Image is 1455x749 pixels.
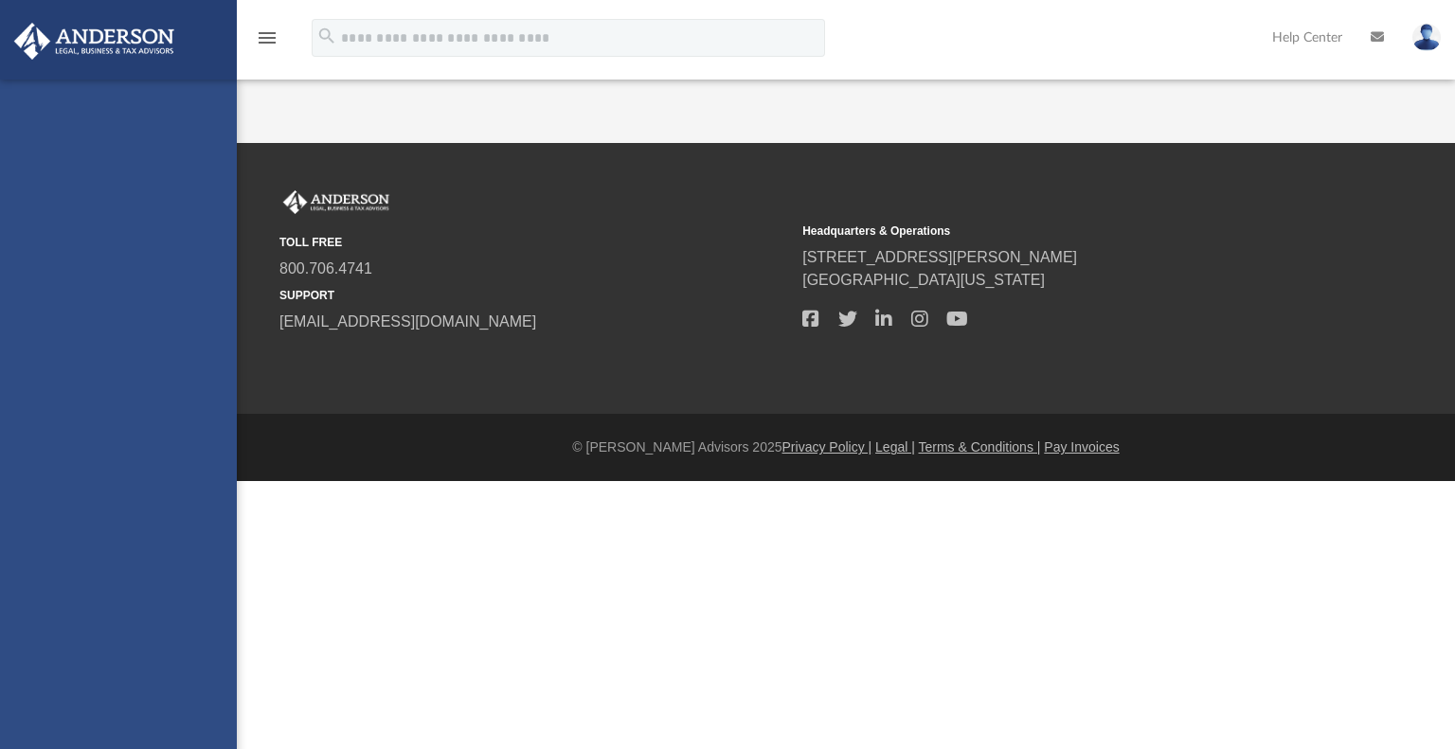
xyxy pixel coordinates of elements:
img: User Pic [1412,24,1441,51]
small: SUPPORT [279,287,789,304]
a: Legal | [875,439,915,455]
img: Anderson Advisors Platinum Portal [9,23,180,60]
i: menu [256,27,278,49]
div: © [PERSON_NAME] Advisors 2025 [237,437,1455,457]
img: Anderson Advisors Platinum Portal [279,190,393,215]
a: [EMAIL_ADDRESS][DOMAIN_NAME] [279,313,536,330]
i: search [316,26,337,46]
a: 800.706.4741 [279,260,372,276]
small: TOLL FREE [279,234,789,251]
a: Terms & Conditions | [919,439,1041,455]
a: Privacy Policy | [782,439,872,455]
a: Pay Invoices [1044,439,1119,455]
a: menu [256,36,278,49]
a: [GEOGRAPHIC_DATA][US_STATE] [802,272,1045,288]
small: Headquarters & Operations [802,223,1312,240]
a: [STREET_ADDRESS][PERSON_NAME] [802,249,1077,265]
